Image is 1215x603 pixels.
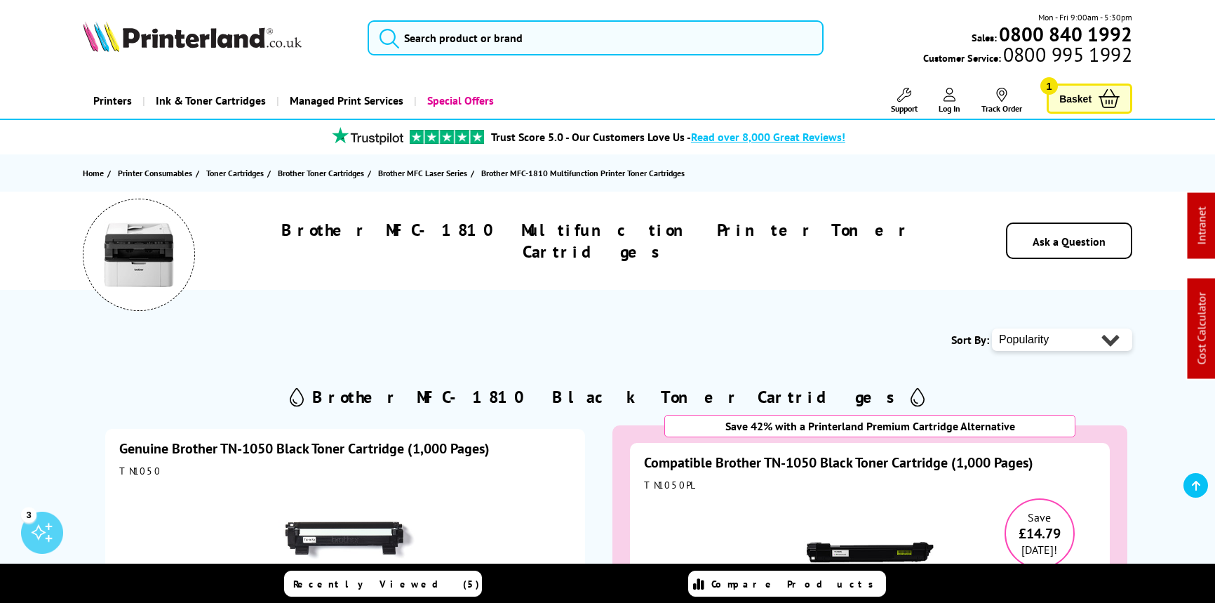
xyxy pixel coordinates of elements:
[284,571,482,597] a: Recently Viewed (5)
[276,83,414,119] a: Managed Print Services
[939,88,960,114] a: Log In
[997,27,1132,41] a: 0800 840 1992
[691,130,845,144] span: Read over 8,000 Great Reviews!
[688,571,886,597] a: Compare Products
[378,166,467,180] span: Brother MFC Laser Series
[156,83,266,119] span: Ink & Toner Cartridges
[1195,207,1209,245] a: Intranet
[891,88,918,114] a: Support
[104,220,174,290] img: Brother MFC-1810 Multifunction Printer Toner Cartridges
[1033,234,1106,249] a: Ask a Question
[312,386,904,408] h2: Brother MFC-1810 Black Toner Cartridges
[119,465,570,477] div: TN1050
[119,439,490,458] a: Genuine Brother TN-1050 Black Toner Cartridge (1,000 Pages)
[368,20,824,55] input: Search product or brand
[142,83,276,119] a: Ink & Toner Cartridges
[1047,84,1132,114] a: Basket 1
[972,31,997,44] span: Sales:
[1006,524,1073,543] span: £14.79
[278,166,368,180] a: Brother Toner Cartridges
[1021,543,1057,557] span: [DATE]!
[325,127,410,145] img: trustpilot rating
[1038,11,1132,24] span: Mon - Fri 9:00am - 5:30pm
[1059,89,1092,108] span: Basket
[951,333,989,347] span: Sort By:
[981,88,1022,114] a: Track Order
[1040,77,1058,95] span: 1
[481,168,685,178] span: Brother MFC-1810 Multifunction Printer Toner Cartridges
[278,166,364,180] span: Brother Toner Cartridges
[118,166,192,180] span: Printer Consumables
[644,453,1033,472] a: Compatible Brother TN-1050 Black Toner Cartridge (1,000 Pages)
[1001,48,1132,61] span: 0800 995 1992
[939,103,960,114] span: Log In
[206,166,264,180] span: Toner Cartridges
[414,83,504,119] a: Special Offers
[83,83,142,119] a: Printers
[1195,293,1209,365] a: Cost Calculator
[410,130,484,144] img: trustpilot rating
[644,479,1095,491] div: TN1050PL
[999,21,1132,47] b: 0800 840 1992
[83,21,302,52] img: Printerland Logo
[1028,510,1051,524] span: Save
[118,166,196,180] a: Printer Consumables
[378,166,471,180] a: Brother MFC Laser Series
[21,507,36,522] div: 3
[83,21,350,55] a: Printerland Logo
[664,415,1075,437] div: Save 42% with a Printerland Premium Cartridge Alternative
[923,48,1132,65] span: Customer Service:
[891,103,918,114] span: Support
[491,130,845,144] a: Trust Score 5.0 - Our Customers Love Us -Read over 8,000 Great Reviews!
[711,578,881,590] span: Compare Products
[293,578,480,590] span: Recently Viewed (5)
[206,166,267,180] a: Toner Cartridges
[238,219,953,263] h1: Brother MFC-1810 Multifunction Printer Toner Cartridges
[83,166,107,180] a: Home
